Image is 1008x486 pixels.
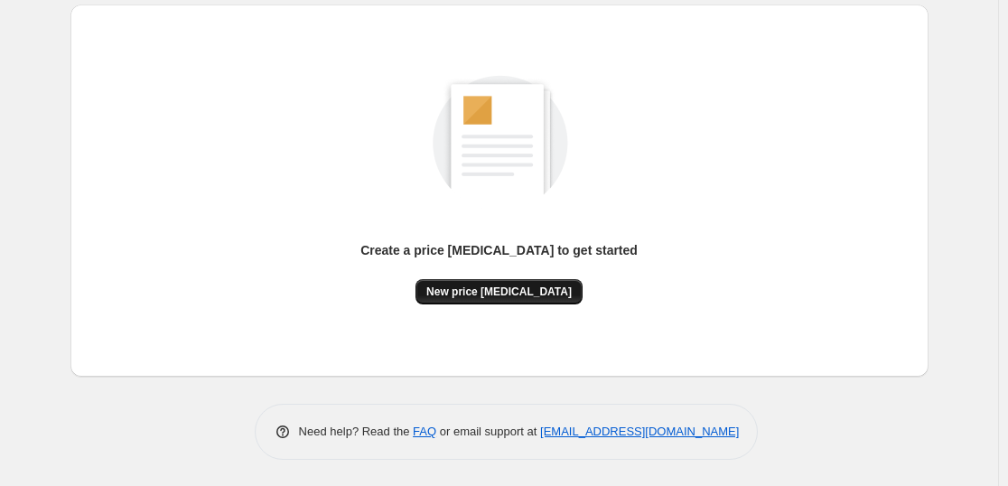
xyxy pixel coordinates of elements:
[360,241,638,259] p: Create a price [MEDICAL_DATA] to get started
[426,285,572,299] span: New price [MEDICAL_DATA]
[436,425,540,438] span: or email support at
[299,425,414,438] span: Need help? Read the
[415,279,583,304] button: New price [MEDICAL_DATA]
[413,425,436,438] a: FAQ
[540,425,739,438] a: [EMAIL_ADDRESS][DOMAIN_NAME]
